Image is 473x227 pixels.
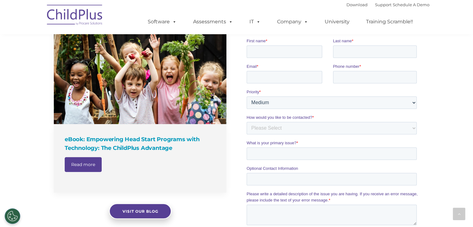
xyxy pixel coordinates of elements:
[375,2,392,7] a: Support
[141,16,183,28] a: Software
[271,16,314,28] a: Company
[318,16,356,28] a: University
[187,16,239,28] a: Assessments
[243,16,267,28] a: IT
[360,16,419,28] a: Training Scramble!!
[393,2,429,7] a: Schedule A Demo
[44,0,106,31] img: ChildPlus by Procare Solutions
[65,135,217,152] h4: eBook: Empowering Head Start Programs with Technology: The ChildPlus Advantage
[65,157,102,172] a: Read more
[346,2,368,7] a: Download
[346,2,429,7] font: |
